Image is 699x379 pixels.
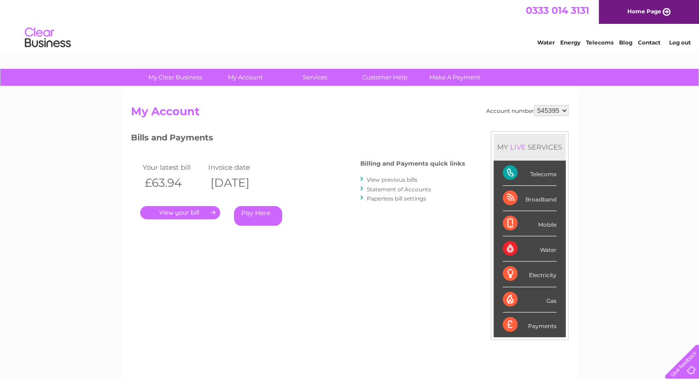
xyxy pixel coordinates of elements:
h4: Billing and Payments quick links [360,160,465,167]
div: Account number [486,105,568,116]
a: Log out [669,39,690,46]
a: Water [537,39,555,46]
th: [DATE] [206,173,272,192]
a: Paperless bill settings [367,195,426,202]
div: Mobile [503,211,557,236]
a: . [140,206,220,219]
a: Pay Here [234,206,282,226]
a: Services [277,69,353,86]
a: My Account [207,69,283,86]
td: Invoice date [206,161,272,173]
a: Make A Payment [417,69,493,86]
a: Telecoms [586,39,614,46]
a: Energy [560,39,580,46]
h2: My Account [131,105,568,123]
div: MY SERVICES [494,134,566,160]
a: Blog [619,39,632,46]
div: Water [503,236,557,262]
td: Your latest bill [140,161,206,173]
img: logo.png [24,24,71,52]
a: 0333 014 3131 [526,5,589,16]
a: Customer Help [347,69,423,86]
div: LIVE [508,143,528,151]
div: Broadband [503,186,557,211]
a: View previous bills [367,176,417,183]
div: Electricity [503,262,557,287]
h3: Bills and Payments [131,131,465,147]
a: Statement of Accounts [367,186,431,193]
a: Contact [638,39,660,46]
div: Payments [503,312,557,337]
th: £63.94 [140,173,206,192]
div: Gas [503,287,557,312]
div: Telecoms [503,161,557,186]
div: Clear Business is a trading name of Verastar Limited (registered in [GEOGRAPHIC_DATA] No. 3667643... [133,5,567,45]
a: My Clear Business [137,69,213,86]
